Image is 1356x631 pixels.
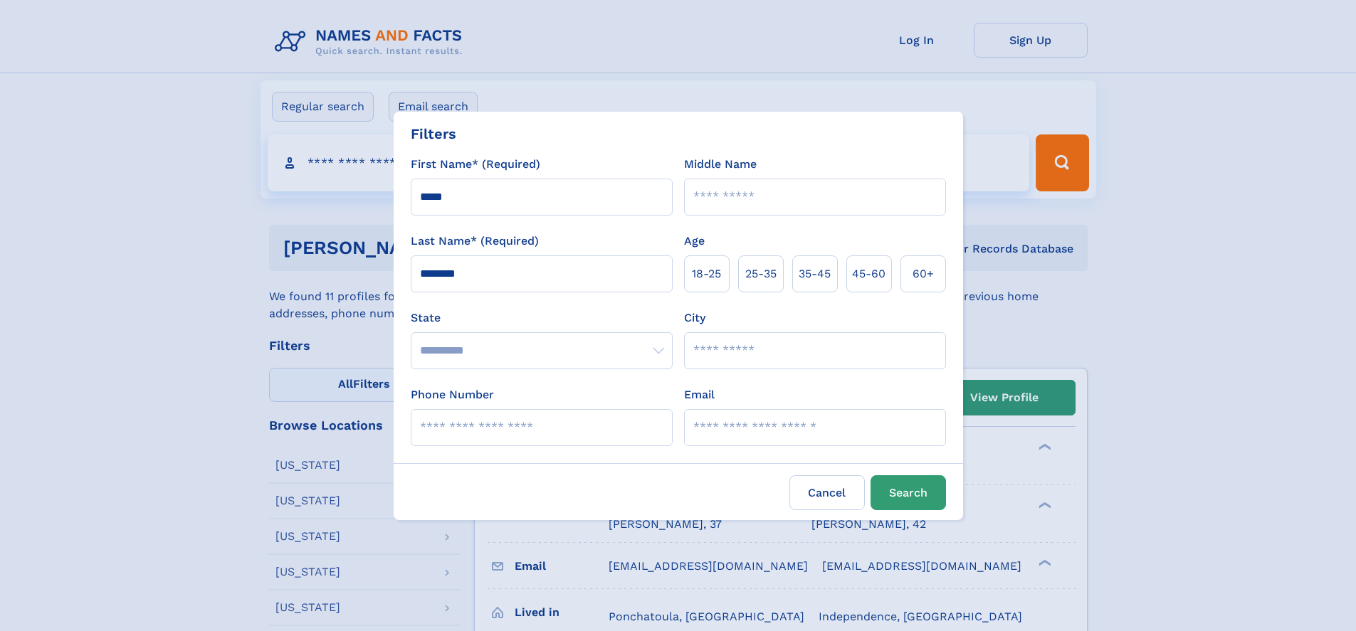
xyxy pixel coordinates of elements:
[411,156,540,173] label: First Name* (Required)
[789,475,865,510] label: Cancel
[411,386,494,403] label: Phone Number
[745,265,777,282] span: 25‑35
[684,233,705,250] label: Age
[684,386,715,403] label: Email
[799,265,831,282] span: 35‑45
[684,156,757,173] label: Middle Name
[852,265,885,282] span: 45‑60
[692,265,721,282] span: 18‑25
[411,309,673,327] label: State
[871,475,946,510] button: Search
[411,123,456,144] div: Filters
[913,265,934,282] span: 60+
[411,233,539,250] label: Last Name* (Required)
[684,309,705,327] label: City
